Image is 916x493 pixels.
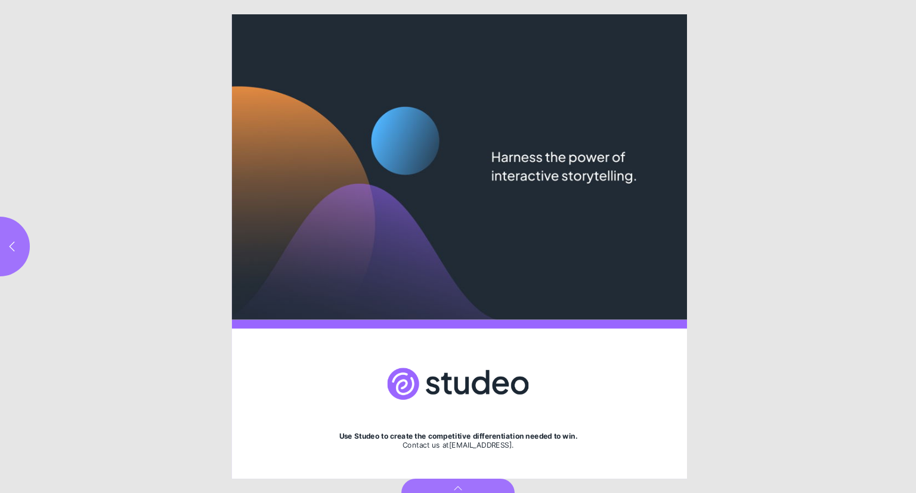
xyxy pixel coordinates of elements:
strong: Use Studeo to create the competitive differentiation needed to win. [339,432,578,440]
img: brokerage logo [388,355,529,412]
section: Page 8 [229,14,687,479]
div: Contact us at . [278,440,638,450]
a: [EMAIL_ADDRESS] [449,440,512,449]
